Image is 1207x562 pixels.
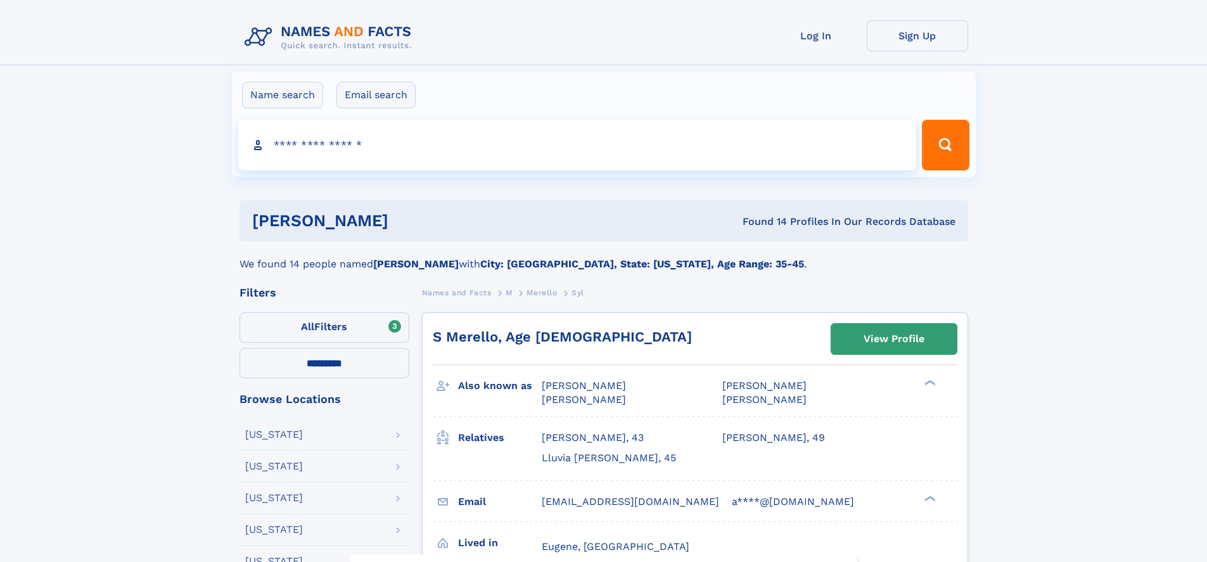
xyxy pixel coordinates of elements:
[458,375,542,397] h3: Also known as
[542,393,626,406] span: [PERSON_NAME]
[239,20,422,54] img: Logo Names and Facts
[921,494,936,502] div: ❯
[867,20,968,51] a: Sign Up
[239,312,409,343] label: Filters
[722,393,807,406] span: [PERSON_NAME]
[242,82,323,108] label: Name search
[542,540,689,552] span: Eugene, [GEOGRAPHIC_DATA]
[506,284,513,300] a: M
[245,493,303,503] div: [US_STATE]
[921,379,936,387] div: ❯
[722,431,825,445] a: [PERSON_NAME], 49
[336,82,416,108] label: Email search
[245,461,303,471] div: [US_STATE]
[239,241,968,272] div: We found 14 people named with .
[722,380,807,392] span: [PERSON_NAME]
[373,258,459,270] b: [PERSON_NAME]
[238,120,917,170] input: search input
[480,258,804,270] b: City: [GEOGRAPHIC_DATA], State: [US_STATE], Age Range: 35-45
[245,525,303,535] div: [US_STATE]
[572,288,584,297] span: Syl
[542,495,719,508] span: [EMAIL_ADDRESS][DOMAIN_NAME]
[458,427,542,449] h3: Relatives
[542,431,644,445] a: [PERSON_NAME], 43
[527,284,557,300] a: Merello
[542,380,626,392] span: [PERSON_NAME]
[542,451,676,465] a: Lluvia [PERSON_NAME], 45
[245,430,303,440] div: [US_STATE]
[765,20,867,51] a: Log In
[458,491,542,513] h3: Email
[458,532,542,554] h3: Lived in
[239,287,409,298] div: Filters
[922,120,969,170] button: Search Button
[527,288,557,297] span: Merello
[565,215,955,229] div: Found 14 Profiles In Our Records Database
[433,329,692,345] a: S Merello, Age [DEMOGRAPHIC_DATA]
[301,321,314,333] span: All
[831,324,957,354] a: View Profile
[239,393,409,405] div: Browse Locations
[252,213,566,229] h1: [PERSON_NAME]
[506,288,513,297] span: M
[422,284,492,300] a: Names and Facts
[864,324,924,354] div: View Profile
